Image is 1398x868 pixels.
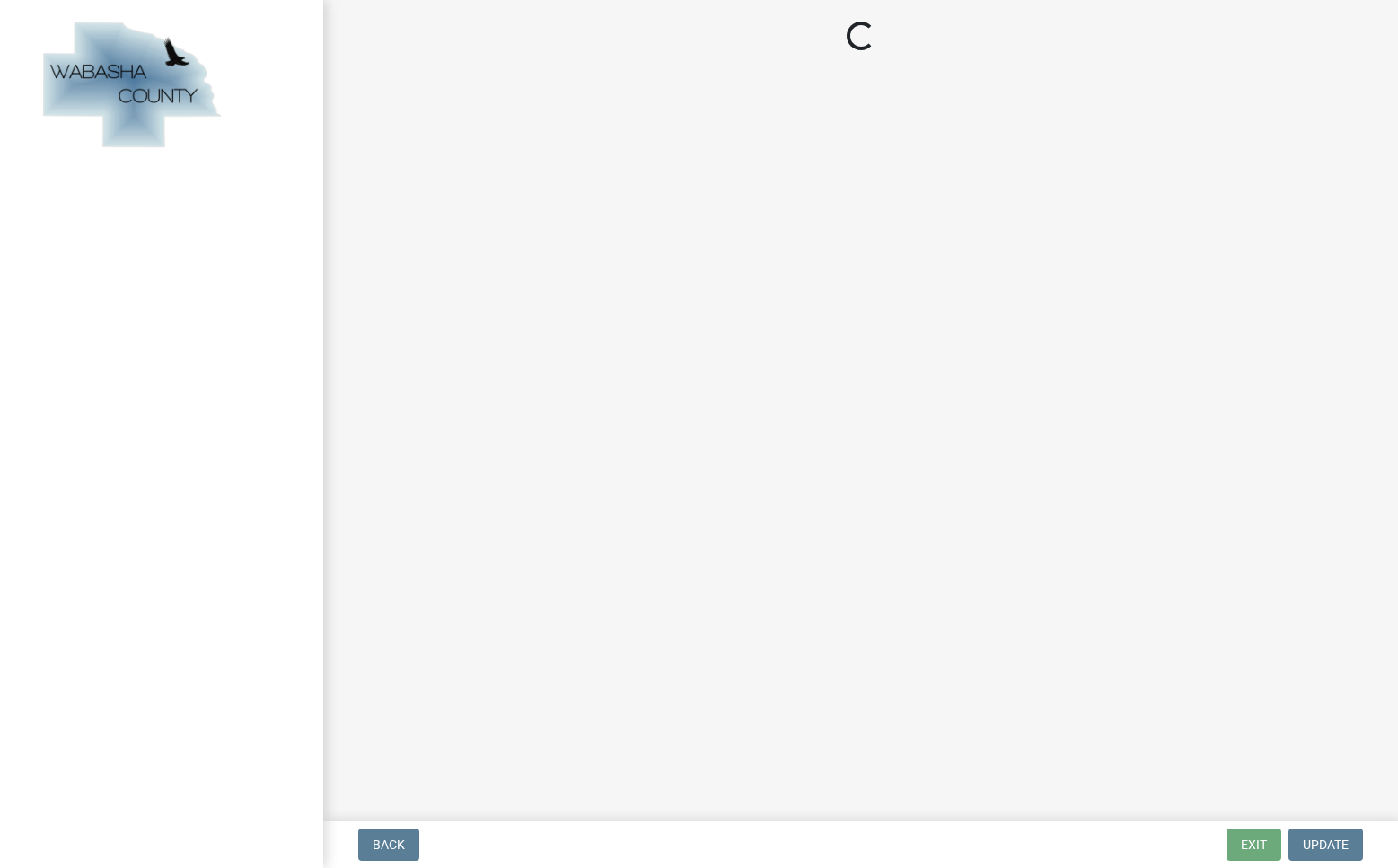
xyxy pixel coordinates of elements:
button: Back [358,829,419,861]
span: Update [1303,837,1349,852]
button: Update [1288,829,1363,861]
span: Back [373,837,405,852]
img: Wabasha County, Minnesota [36,19,226,153]
button: Exit [1227,829,1281,861]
